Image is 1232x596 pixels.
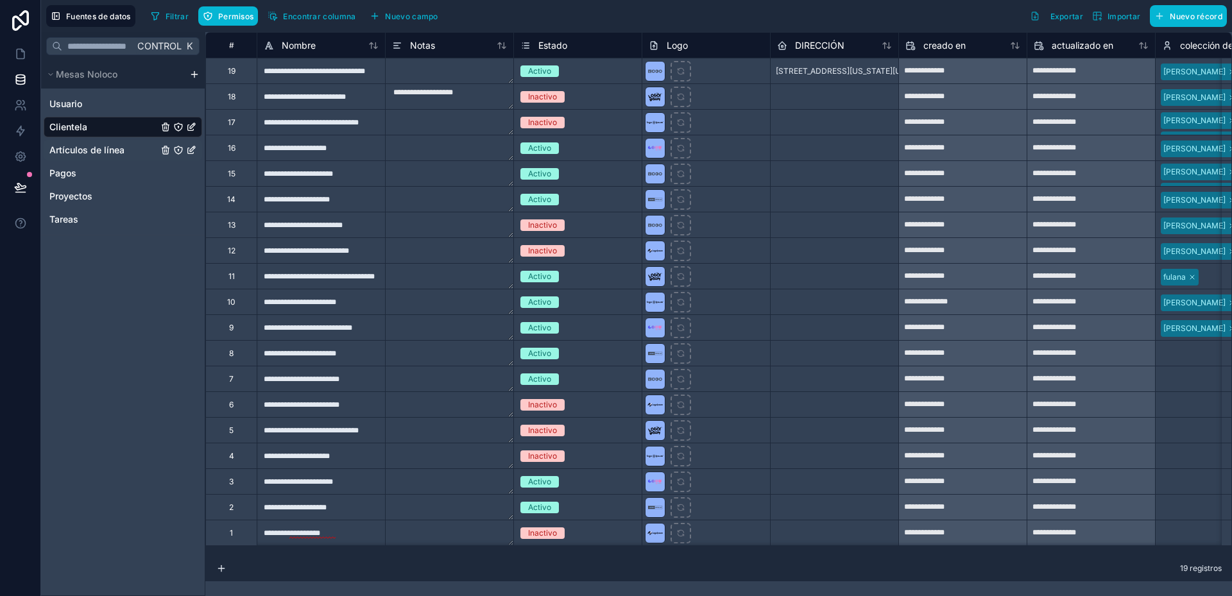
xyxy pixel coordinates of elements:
[1088,5,1145,27] button: Importar
[49,167,76,178] font: Pagos
[41,60,205,235] div: contenido desplazable
[228,143,235,153] font: 16
[137,40,182,52] font: Control
[228,169,235,178] font: 15
[1163,272,1186,282] font: fulana
[228,66,235,76] font: 19
[923,40,966,51] font: creado en
[229,451,234,461] font: 4
[1180,563,1222,573] font: 19 registros
[66,12,131,21] font: Fuentes de datos
[410,40,435,51] font: Notas
[1052,40,1113,51] font: actualizado en
[227,297,235,307] font: 10
[228,92,235,101] font: 18
[187,40,193,52] font: K
[282,40,316,51] font: Nombre
[1163,323,1226,333] font: [PERSON_NAME]
[229,502,234,512] font: 2
[228,271,235,281] font: 11
[49,98,82,109] font: Usuario
[283,12,355,21] font: Encontrar columna
[528,169,551,178] font: Activo
[1150,5,1227,27] button: Nuevo récord
[227,194,235,204] font: 14
[44,117,202,137] a: Clientela
[528,323,551,332] font: Activo
[528,220,557,230] font: Inactivo
[229,425,234,435] font: 5
[228,220,235,230] font: 13
[528,348,551,358] font: Activo
[1108,12,1140,21] font: Importar
[229,348,234,358] font: 8
[528,92,557,101] font: Inactivo
[528,502,551,512] font: Activo
[44,94,202,114] a: Usuario
[229,374,234,384] font: 7
[365,6,442,26] button: Nuevo campo
[528,451,557,461] font: Inactivo
[44,65,184,83] button: Mesas Noloco
[263,6,360,26] button: Encontrar columna
[46,5,135,27] button: Fuentes de datos
[528,271,551,281] font: Activo
[528,400,557,409] font: Inactivo
[229,40,234,50] font: #
[528,297,551,307] font: Activo
[44,140,202,160] a: Artículos de línea
[44,209,202,230] a: Tareas
[49,191,92,201] font: Proyectos
[1163,92,1226,102] font: [PERSON_NAME]
[49,214,78,225] font: Tareas
[44,163,202,183] a: Pagos
[528,374,551,384] font: Activo
[228,117,235,127] font: 17
[229,323,234,332] font: 9
[1163,67,1226,76] font: [PERSON_NAME]
[230,528,233,538] font: 1
[528,66,551,76] font: Activo
[528,143,551,153] font: Activo
[795,40,844,51] font: DIRECCIÓN
[528,117,557,127] font: Inactivo
[198,6,263,26] a: Permisos
[166,12,189,21] font: Filtrar
[1163,246,1226,256] font: [PERSON_NAME]
[1163,195,1226,205] font: [PERSON_NAME]
[1025,5,1088,27] button: Exportar
[198,6,258,26] button: Permisos
[56,69,117,80] font: Mesas Noloco
[1163,115,1226,125] font: [PERSON_NAME]
[528,425,557,435] font: Inactivo
[1163,221,1226,230] font: [PERSON_NAME]
[1145,5,1227,27] a: Nuevo récord
[538,40,567,51] font: Estado
[146,6,193,26] button: Filtrar
[44,186,202,207] a: Proyectos
[528,528,557,538] font: Inactivo
[49,144,124,155] font: Artículos de línea
[49,121,87,132] font: Clientela
[776,66,936,76] font: [STREET_ADDRESS][US_STATE][US_STATE]
[1163,144,1226,153] font: [PERSON_NAME]
[1163,167,1226,176] font: [PERSON_NAME]
[528,477,551,486] font: Activo
[1163,298,1226,307] font: [PERSON_NAME]
[667,40,688,51] font: Logo
[228,246,235,255] font: 12
[218,12,253,21] font: Permisos
[1170,12,1222,21] font: Nuevo récord
[528,246,557,255] font: Inactivo
[385,12,438,21] font: Nuevo campo
[229,400,234,409] font: 6
[229,477,234,486] font: 3
[528,194,551,204] font: Activo
[1050,12,1083,21] font: Exportar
